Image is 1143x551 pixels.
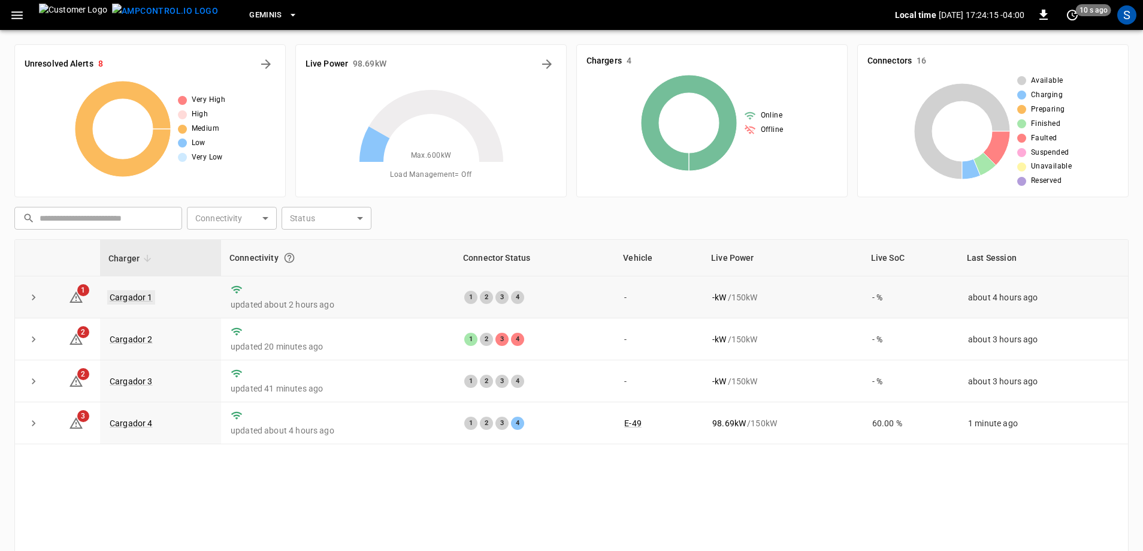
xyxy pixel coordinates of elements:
[110,335,153,344] a: Cargador 2
[77,284,89,296] span: 1
[712,417,853,429] div: / 150 kW
[761,124,784,136] span: Offline
[353,58,386,71] h6: 98.69 kW
[1031,118,1060,130] span: Finished
[703,240,863,276] th: Live Power
[895,9,936,21] p: Local time
[939,9,1024,21] p: [DATE] 17:24:15 -04:00
[495,417,509,430] div: 3
[958,240,1128,276] th: Last Session
[1031,75,1063,87] span: Available
[98,58,103,71] h6: 8
[25,330,43,348] button: expand row
[306,58,348,71] h6: Live Power
[39,4,107,26] img: Customer Logo
[615,276,703,318] td: -
[77,326,89,338] span: 2
[1031,133,1057,144] span: Faulted
[712,291,853,303] div: / 150 kW
[712,333,853,345] div: / 150 kW
[1031,89,1063,101] span: Charging
[1031,104,1065,116] span: Preparing
[863,240,958,276] th: Live SoC
[958,318,1128,360] td: about 3 hours ago
[586,55,622,68] h6: Chargers
[455,240,615,276] th: Connector Status
[192,123,219,135] span: Medium
[495,375,509,388] div: 3
[192,94,226,106] span: Very High
[712,375,726,387] p: - kW
[110,377,153,386] a: Cargador 3
[863,402,958,444] td: 60.00 %
[464,375,477,388] div: 1
[511,417,524,430] div: 4
[229,247,446,269] div: Connectivity
[249,8,282,22] span: Geminis
[867,55,912,68] h6: Connectors
[77,368,89,380] span: 2
[1031,161,1072,173] span: Unavailable
[615,240,703,276] th: Vehicle
[390,169,471,181] span: Load Management = Off
[231,341,445,353] p: updated 20 minutes ago
[511,375,524,388] div: 4
[69,418,83,427] a: 3
[863,276,958,318] td: - %
[627,55,631,68] h6: 4
[1031,147,1069,159] span: Suspended
[958,360,1128,402] td: about 3 hours ago
[495,333,509,346] div: 3
[192,109,208,121] span: High
[480,375,493,388] div: 2
[192,137,205,149] span: Low
[110,418,153,428] a: Cargador 4
[1117,5,1136,25] div: profile-icon
[464,333,477,346] div: 1
[712,417,746,429] p: 98.69 kW
[624,418,642,428] a: E-49
[761,110,782,122] span: Online
[25,58,93,71] h6: Unresolved Alerts
[244,4,303,27] button: Geminis
[411,150,452,162] span: Max. 600 kW
[231,299,445,311] p: updated about 2 hours ago
[495,291,509,304] div: 3
[712,333,726,345] p: - kW
[25,372,43,390] button: expand row
[615,360,703,402] td: -
[712,375,853,387] div: / 150 kW
[25,414,43,432] button: expand row
[231,383,445,395] p: updated 41 minutes ago
[958,276,1128,318] td: about 4 hours ago
[712,291,726,303] p: - kW
[108,251,155,266] span: Charger
[192,152,223,164] span: Very Low
[107,290,155,305] a: Cargador 1
[511,291,524,304] div: 4
[480,291,493,304] div: 2
[464,417,477,430] div: 1
[511,333,524,346] div: 4
[863,318,958,360] td: - %
[480,417,493,430] div: 2
[537,55,557,74] button: Energy Overview
[25,288,43,306] button: expand row
[77,410,89,422] span: 3
[917,55,926,68] h6: 16
[464,291,477,304] div: 1
[279,247,300,269] button: Connection between the charger and our software.
[69,291,83,301] a: 1
[1076,4,1111,16] span: 10 s ago
[863,360,958,402] td: - %
[1031,175,1062,187] span: Reserved
[69,376,83,386] a: 2
[958,402,1128,444] td: 1 minute ago
[480,333,493,346] div: 2
[69,333,83,343] a: 2
[1063,5,1082,25] button: set refresh interval
[112,4,218,19] img: ampcontrol.io logo
[256,55,276,74] button: All Alerts
[615,318,703,360] td: -
[231,424,445,436] p: updated about 4 hours ago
